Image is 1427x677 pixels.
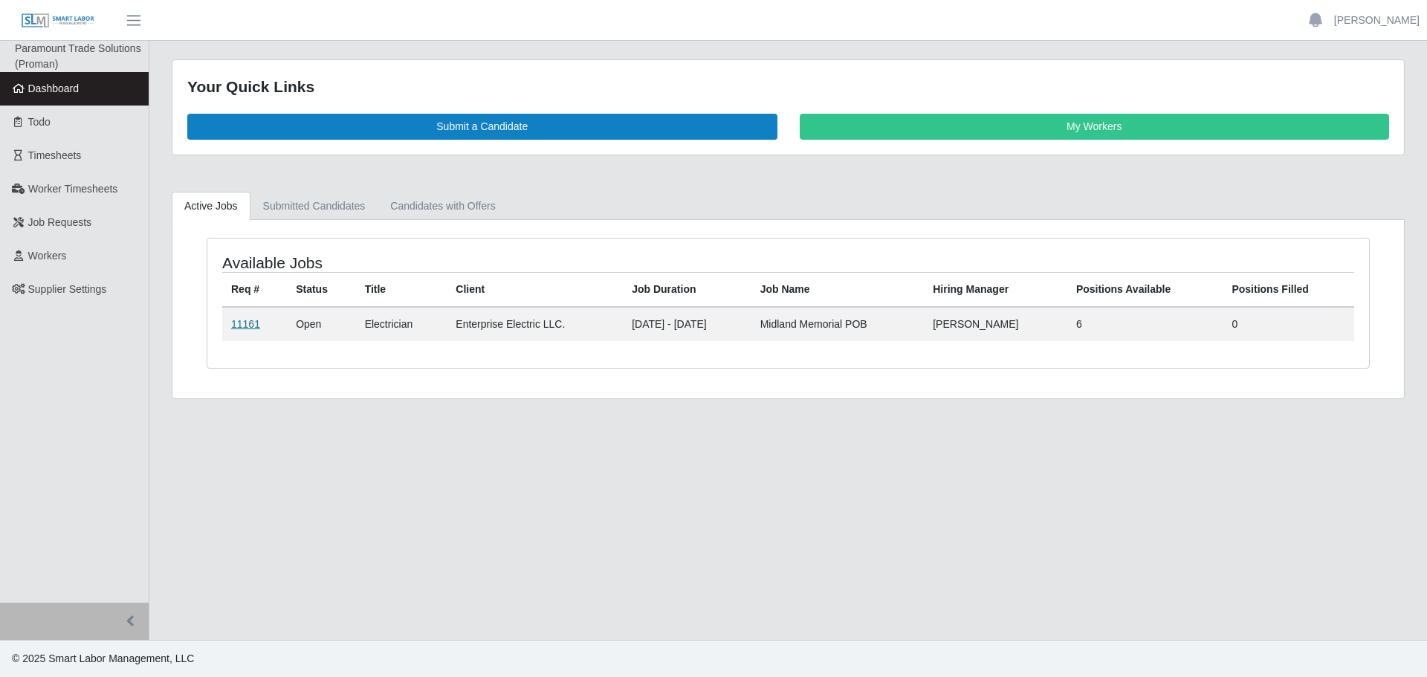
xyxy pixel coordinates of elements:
a: [PERSON_NAME] [1334,13,1420,28]
td: Electrician [356,307,447,341]
h4: Available Jobs [222,253,681,272]
td: Midland Memorial POB [751,307,925,341]
a: 11161 [231,318,260,330]
th: Title [356,272,447,307]
td: Enterprise Electric LLC. [447,307,623,341]
td: 0 [1223,307,1354,341]
span: Workers [28,250,67,262]
span: Paramount Trade Solutions (Proman) [15,42,141,70]
span: Job Requests [28,216,92,228]
div: Your Quick Links [187,75,1389,99]
span: Dashboard [28,82,80,94]
img: SLM Logo [21,13,95,29]
span: Worker Timesheets [28,183,117,195]
td: Open [287,307,355,341]
a: Candidates with Offers [378,192,508,221]
span: © 2025 Smart Labor Management, LLC [12,652,194,664]
a: Active Jobs [172,192,250,221]
a: Submit a Candidate [187,114,777,140]
td: [PERSON_NAME] [924,307,1067,341]
th: Status [287,272,355,307]
span: Todo [28,116,51,128]
th: Client [447,272,623,307]
td: 6 [1067,307,1223,341]
th: Req # [222,272,287,307]
th: Hiring Manager [924,272,1067,307]
a: Submitted Candidates [250,192,378,221]
a: My Workers [800,114,1390,140]
td: [DATE] - [DATE] [623,307,751,341]
th: Positions Filled [1223,272,1354,307]
th: Positions Available [1067,272,1223,307]
th: Job Name [751,272,925,307]
th: Job Duration [623,272,751,307]
span: Supplier Settings [28,283,107,295]
span: Timesheets [28,149,82,161]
